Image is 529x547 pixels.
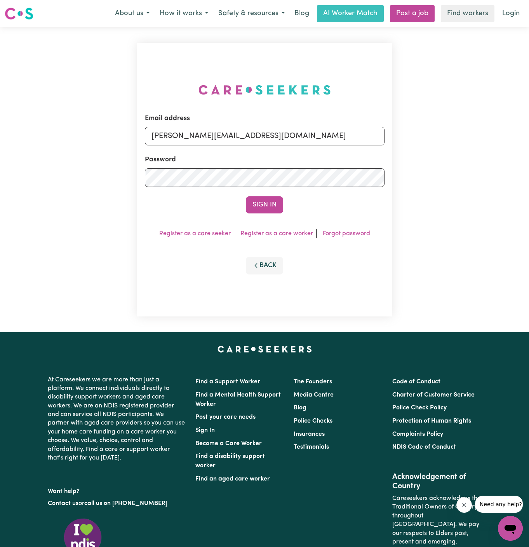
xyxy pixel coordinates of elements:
input: Email address [145,127,385,145]
p: or [48,496,186,511]
label: Email address [145,114,190,124]
a: Charter of Customer Service [392,392,475,398]
button: How it works [155,5,213,22]
a: Contact us [48,500,78,507]
a: Become a Care Worker [195,440,262,447]
a: Careseekers home page [218,346,312,352]
iframe: Message from company [475,496,523,513]
a: Post a job [390,5,435,22]
a: Blog [290,5,314,22]
a: Police Check Policy [392,405,447,411]
a: The Founders [294,379,332,385]
a: Find an aged care worker [195,476,270,482]
a: Login [498,5,524,22]
a: Register as a care worker [240,231,313,237]
a: Forgot password [323,231,370,237]
a: Careseekers logo [5,5,33,23]
a: Register as a care seeker [159,231,231,237]
a: Police Checks [294,418,332,424]
a: Insurances [294,431,325,437]
a: Code of Conduct [392,379,440,385]
img: Careseekers logo [5,7,33,21]
a: NDIS Code of Conduct [392,444,456,450]
a: Testimonials [294,444,329,450]
iframe: Button to launch messaging window [498,516,523,541]
a: Sign In [195,427,215,433]
a: Complaints Policy [392,431,443,437]
p: At Careseekers we are more than just a platform. We connect individuals directly to disability su... [48,372,186,466]
a: Find a disability support worker [195,453,265,469]
a: Blog [294,405,306,411]
a: call us on [PHONE_NUMBER] [84,500,167,507]
label: Password [145,155,176,165]
h2: Acknowledgement of Country [392,472,481,491]
a: Protection of Human Rights [392,418,471,424]
a: AI Worker Match [317,5,384,22]
a: Post your care needs [195,414,256,420]
a: Find workers [441,5,494,22]
button: Back [246,257,283,274]
p: Want help? [48,484,186,496]
button: Safety & resources [213,5,290,22]
a: Media Centre [294,392,334,398]
a: Find a Mental Health Support Worker [195,392,281,407]
button: Sign In [246,196,283,213]
button: About us [110,5,155,22]
iframe: Close message [456,497,472,513]
a: Find a Support Worker [195,379,260,385]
